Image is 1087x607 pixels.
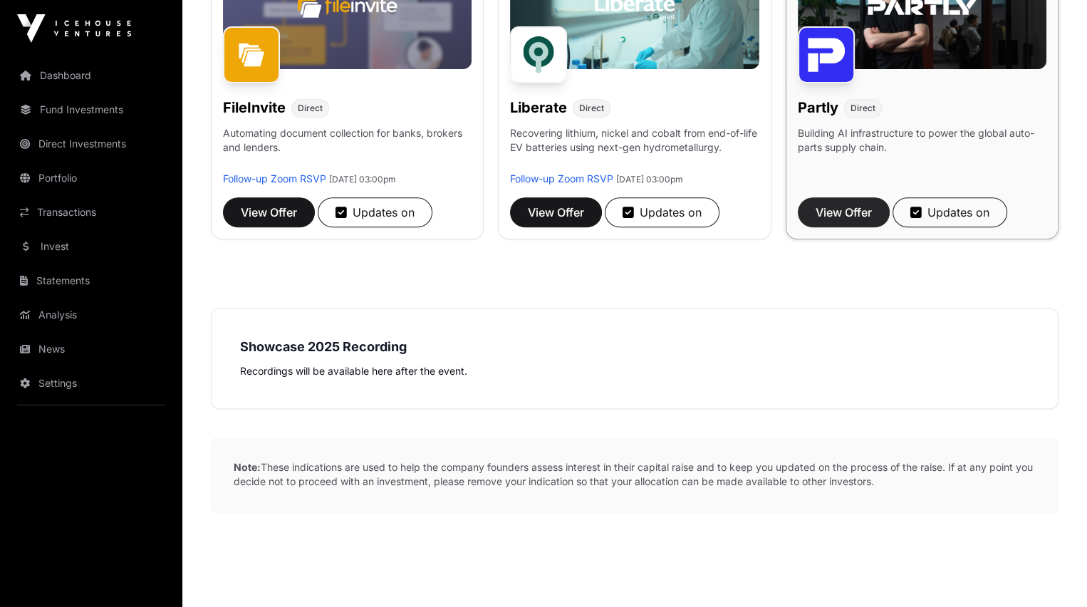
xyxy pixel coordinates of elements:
span: Direct [579,103,604,114]
h1: Partly [798,98,838,118]
a: Direct Investments [11,128,171,160]
a: Transactions [11,197,171,228]
h1: Liberate [510,98,567,118]
span: Direct [851,103,875,114]
p: These indications are used to help the company founders assess interest in their capital raise an... [211,437,1059,512]
a: Fund Investments [11,94,171,125]
button: View Offer [798,197,890,227]
div: Updates on [910,204,989,221]
img: Partly [798,26,855,83]
span: [DATE] 03:00pm [329,174,396,185]
p: Building AI infrastructure to power the global auto-parts supply chain. [798,126,1046,172]
span: Direct [298,103,323,114]
img: Liberate [510,26,567,83]
a: Follow-up Zoom RSVP [510,172,613,185]
p: Recordings will be available here after the event. [240,363,1029,380]
button: Updates on [605,197,719,227]
a: Statements [11,265,171,296]
a: Follow-up Zoom RSVP [223,172,326,185]
strong: Showcase 2025 Recording [240,339,407,354]
a: Analysis [11,299,171,331]
p: Recovering lithium, nickel and cobalt from end-of-life EV batteries using next-gen hydrometallurgy. [510,126,759,172]
iframe: Chat Widget [1016,539,1087,607]
img: Icehouse Ventures Logo [17,14,131,43]
button: Updates on [318,197,432,227]
p: Automating document collection for banks, brokers and lenders. [223,126,472,172]
button: Updates on [893,197,1007,227]
a: Settings [11,368,171,399]
h1: FileInvite [223,98,286,118]
a: Portfolio [11,162,171,194]
div: Updates on [336,204,415,221]
strong: Note: [234,461,261,473]
img: FileInvite [223,26,280,83]
span: View Offer [241,204,297,221]
a: Dashboard [11,60,171,91]
button: View Offer [510,197,602,227]
span: [DATE] 03:00pm [616,174,683,185]
button: View Offer [223,197,315,227]
div: Updates on [623,204,702,221]
span: View Offer [528,204,584,221]
a: Invest [11,231,171,262]
span: View Offer [816,204,872,221]
a: News [11,333,171,365]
